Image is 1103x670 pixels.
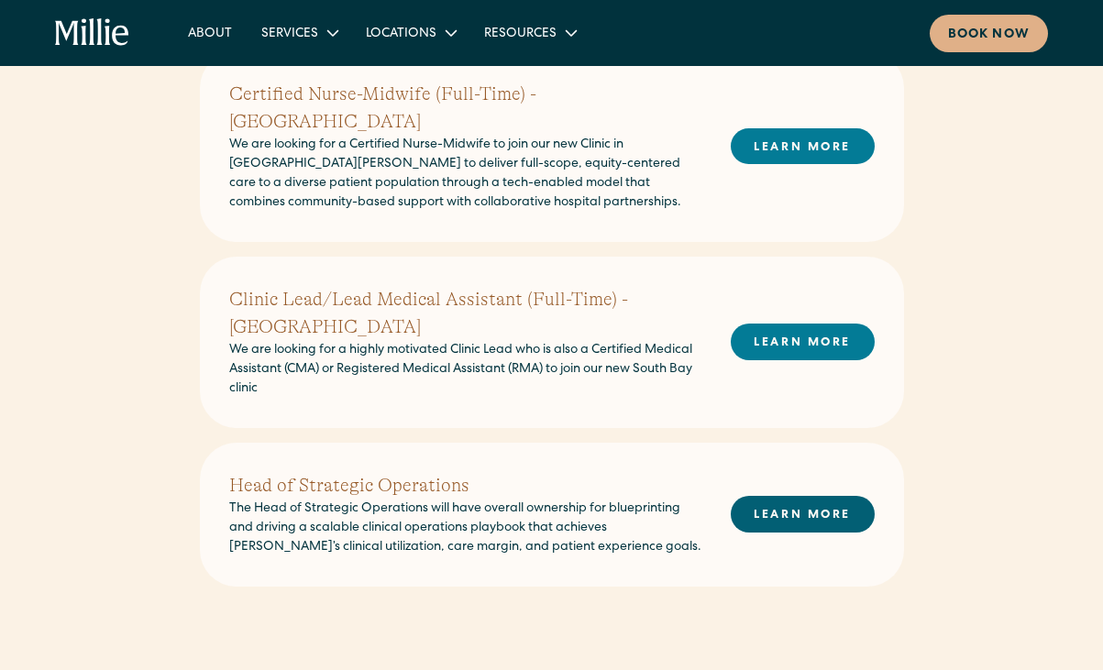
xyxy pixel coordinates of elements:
[366,25,436,44] div: Locations
[484,25,557,44] div: Resources
[229,81,701,136] h2: Certified Nurse-Midwife (Full-Time) - [GEOGRAPHIC_DATA]
[229,136,701,213] p: We are looking for a Certified Nurse-Midwife to join our new Clinic in [GEOGRAPHIC_DATA][PERSON_N...
[731,128,875,164] a: LEARN MORE
[930,15,1048,52] a: Book now
[247,17,351,48] div: Services
[229,286,701,341] h2: Clinic Lead/Lead Medical Assistant (Full-Time) - [GEOGRAPHIC_DATA]
[469,17,590,48] div: Resources
[351,17,469,48] div: Locations
[731,324,875,359] a: LEARN MORE
[261,25,318,44] div: Services
[948,26,1030,45] div: Book now
[173,17,247,48] a: About
[229,500,701,557] p: The Head of Strategic Operations will have overall ownership for blueprinting and driving a scala...
[55,18,129,48] a: home
[229,472,701,500] h2: Head of Strategic Operations
[731,496,875,532] a: LEARN MORE
[229,341,701,399] p: We are looking for a highly motivated Clinic Lead who is also a Certified Medical Assistant (CMA)...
